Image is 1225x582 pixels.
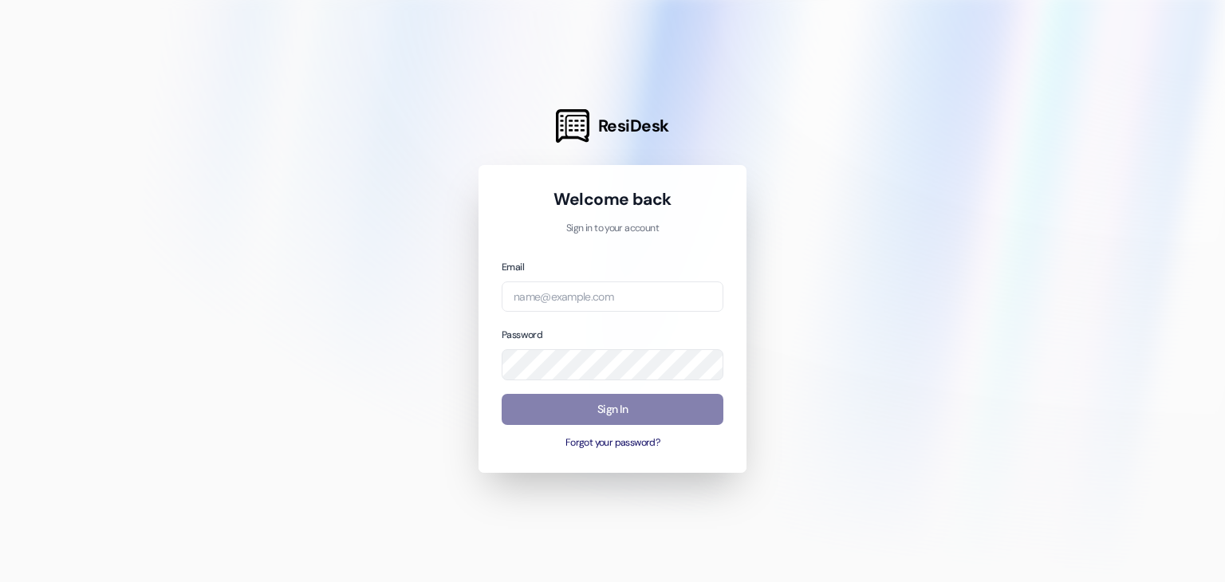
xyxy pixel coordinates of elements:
[502,436,723,450] button: Forgot your password?
[598,115,669,137] span: ResiDesk
[502,281,723,313] input: name@example.com
[502,328,542,341] label: Password
[556,109,589,143] img: ResiDesk Logo
[502,261,524,273] label: Email
[502,188,723,210] h1: Welcome back
[502,222,723,236] p: Sign in to your account
[502,394,723,425] button: Sign In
